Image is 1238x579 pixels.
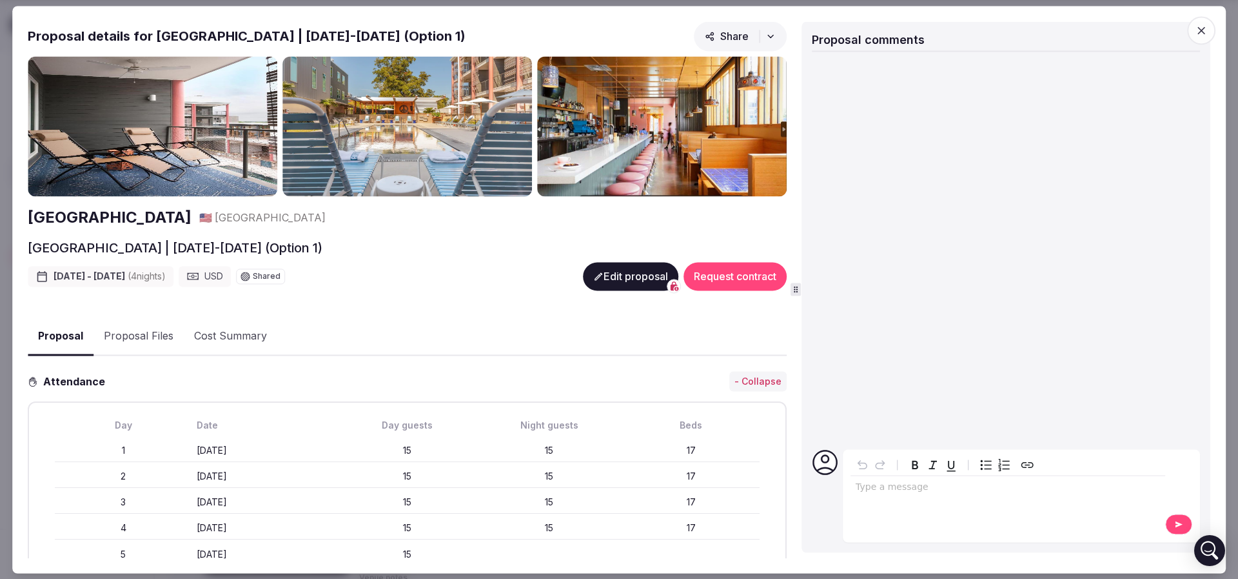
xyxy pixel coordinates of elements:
div: 15 [339,471,476,483]
span: ( 4 night s ) [128,270,166,281]
div: [DATE] [197,496,333,509]
div: 17 [623,522,760,535]
button: Numbered list [995,456,1013,474]
button: Request contract [683,262,787,290]
div: 15 [481,496,618,509]
button: - Collapse [729,371,787,392]
div: 1 [55,445,192,458]
span: Share [705,30,749,43]
div: 17 [623,445,760,458]
div: USD [179,266,231,287]
h3: Attendance [38,374,115,389]
div: 2 [55,471,192,483]
div: Beds [623,419,760,432]
span: [GEOGRAPHIC_DATA] [215,210,326,225]
div: 15 [339,548,476,561]
img: Gallery photo 2 [282,56,532,197]
button: Italic [924,456,942,474]
div: 15 [339,496,476,509]
div: 5 [55,548,192,561]
div: [DATE] [197,522,333,535]
div: 15 [481,445,618,458]
div: 4 [55,522,192,535]
button: Cost Summary [184,318,277,356]
button: Bulleted list [977,456,995,474]
span: Proposal comments [812,33,925,46]
h2: Proposal details for [GEOGRAPHIC_DATA] | [DATE]-[DATE] (Option 1) [28,27,466,45]
h2: [GEOGRAPHIC_DATA] | [DATE]-[DATE] (Option 1) [28,239,322,257]
div: 17 [623,496,760,509]
div: Day [55,419,192,432]
span: [DATE] - [DATE] [54,270,166,283]
div: 3 [55,496,192,509]
button: Proposal [28,318,93,356]
a: [GEOGRAPHIC_DATA] [28,207,192,229]
div: 17 [623,471,760,483]
div: 15 [481,471,618,483]
div: 15 [339,522,476,535]
div: Date [197,419,333,432]
div: [DATE] [197,445,333,458]
img: Gallery photo 1 [28,56,277,197]
div: Day guests [339,419,476,432]
button: Share [694,21,787,51]
button: Create link [1018,456,1036,474]
span: 🇺🇸 [199,211,212,224]
button: Underline [942,456,960,474]
div: [DATE] [197,471,333,483]
button: Bold [906,456,924,474]
button: Edit proposal [583,262,678,290]
span: Shared [253,272,280,280]
div: [DATE] [197,548,333,561]
div: editable markdown [850,476,1165,502]
div: 15 [339,445,476,458]
div: toggle group [977,456,1013,474]
img: Gallery photo 3 [537,56,787,197]
div: 15 [481,522,618,535]
button: Proposal Files [93,318,184,356]
button: 🇺🇸 [199,210,212,225]
div: Night guests [481,419,618,432]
